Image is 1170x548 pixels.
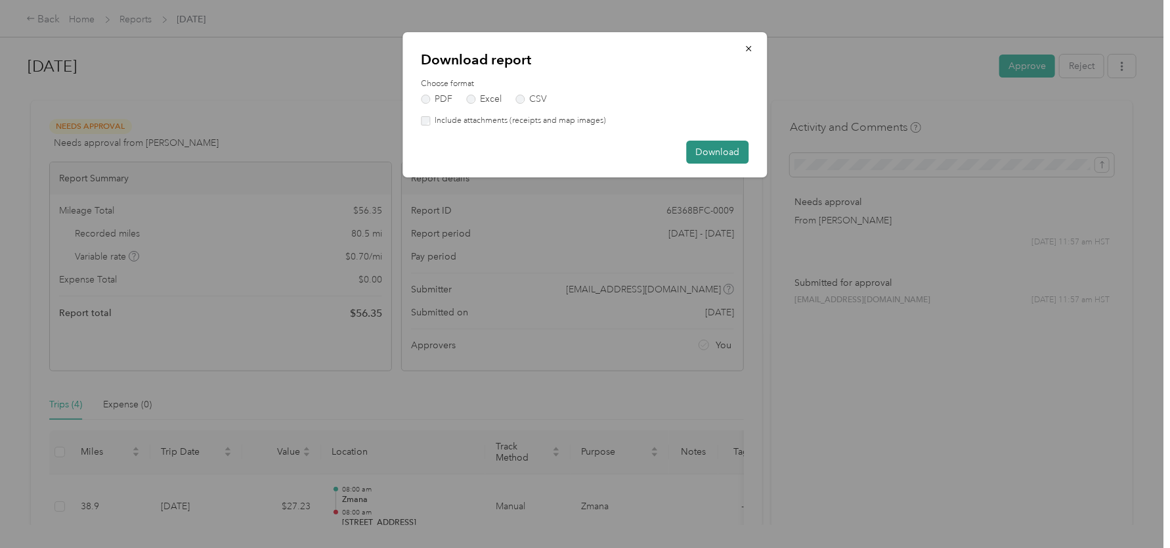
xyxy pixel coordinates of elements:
label: Include attachments (receipts and map images) [431,115,607,127]
label: PDF [422,95,453,104]
iframe: Everlance-gr Chat Button Frame [1096,474,1170,548]
button: Download [687,141,749,164]
p: Download report [422,51,749,69]
label: CSV [516,95,548,104]
label: Excel [467,95,502,104]
label: Choose format [422,78,749,90]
